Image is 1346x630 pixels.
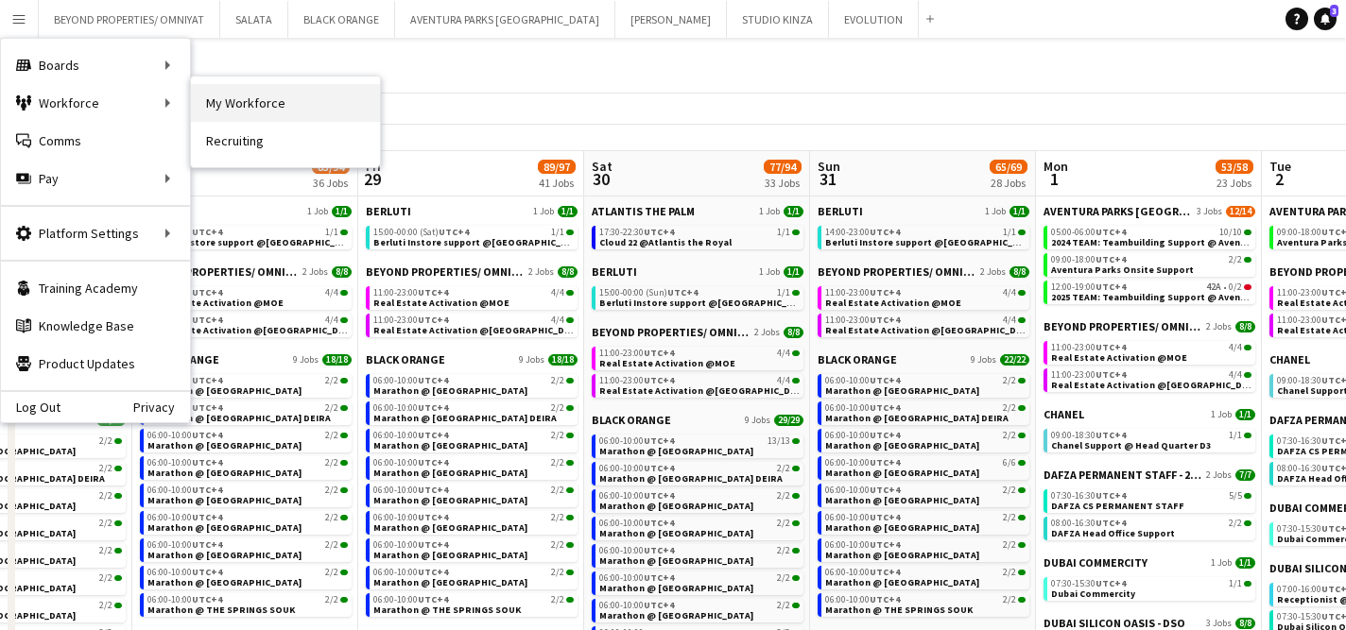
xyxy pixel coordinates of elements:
[147,429,348,451] a: 06:00-10:00UTC+42/2Marathon @ [GEOGRAPHIC_DATA]
[322,354,352,366] span: 18/18
[870,314,900,326] span: UTC+4
[325,485,338,495] span: 2/2
[745,415,770,426] span: 9 Jobs
[373,226,574,247] a: 15:00-00:00 (Sat)UTC+41/1Berluti Instore support @[GEOGRAPHIC_DATA]
[768,436,790,446] span: 13/13
[373,485,448,495] span: 06:00-10:00
[1206,321,1232,332] span: 2 Jobs
[1051,291,1288,303] span: 2025 TEAM: Teambuilding Support @ Aventura Parks
[667,286,698,298] span: UTC+4
[870,286,900,298] span: UTC+4
[1044,204,1193,218] span: AVENTURA PARKS DUBAI
[1051,343,1126,352] span: 11:00-23:00
[1096,281,1126,293] span: UTC+4
[220,1,288,38] button: SALATA
[147,228,222,237] span: 12:00-21:00
[366,264,578,279] a: BEYOND PROPERTIES/ OMNIYAT2 Jobs8/8
[1051,255,1126,264] span: 09:00-18:00
[1051,429,1251,451] a: 09:00-18:30UTC+41/1Chanel Support @ Head Quarter D3
[1044,468,1202,482] span: DAFZA PERMANENT STAFF - 2019/2025
[332,206,352,217] span: 1/1
[825,458,900,468] span: 06:00-10:00
[551,485,564,495] span: 2/2
[551,288,564,298] span: 4/4
[140,204,352,264] div: BERLUTI1 Job1/112:00-21:00UTC+41/1Berluti Instore support @[GEOGRAPHIC_DATA]
[980,266,1006,278] span: 2 Jobs
[1,345,190,383] a: Product Updates
[147,401,348,423] a: 06:00-10:00UTC+42/2Marathon @ [GEOGRAPHIC_DATA] DEIRA
[1003,376,1016,385] span: 2/2
[366,264,525,279] span: BEYOND PROPERTIES/ OMNIYAT
[759,206,780,217] span: 1 Job
[192,401,222,414] span: UTC+4
[373,228,469,237] span: 15:00-00:00 (Sat)
[1,269,190,307] a: Training Academy
[147,412,331,424] span: Marathon @ CITY CENTRE DEIRA
[870,226,900,238] span: UTC+4
[592,264,803,279] a: BERLUTI1 Job1/1
[373,412,557,424] span: Marathon @ CITY CENTRE DEIRA
[825,467,979,479] span: Marathon @ FESTIVAL PLAZA
[373,297,509,309] span: Real Estate Activation @MOE
[1314,8,1337,30] a: 3
[325,315,338,325] span: 4/4
[147,376,222,385] span: 06:00-10:00
[366,204,578,264] div: BERLUTI1 Job1/115:00-00:00 (Sat)UTC+41/1Berluti Instore support @[GEOGRAPHIC_DATA]
[644,347,674,359] span: UTC+4
[1044,319,1255,407] div: BEYOND PROPERTIES/ OMNIYAT2 Jobs8/811:00-23:00UTC+44/4Real Estate Activation @MOE11:00-23:00UTC+4...
[777,376,790,385] span: 4/4
[140,204,352,218] a: BERLUTI1 Job1/1
[418,314,448,326] span: UTC+4
[192,429,222,441] span: UTC+4
[870,429,900,441] span: UTC+4
[1197,206,1222,217] span: 3 Jobs
[373,374,574,396] a: 06:00-10:00UTC+42/2Marathon @ [GEOGRAPHIC_DATA]
[325,431,338,440] span: 2/2
[599,228,674,237] span: 17:30-22:30
[1219,228,1242,237] span: 10/10
[825,384,979,397] span: Marathon @ DUBAI HILLS MALL
[1044,407,1255,468] div: CHANEL1 Job1/109:00-18:30UTC+41/1Chanel Support @ Head Quarter D3
[418,401,448,414] span: UTC+4
[192,314,222,326] span: UTC+4
[1096,429,1126,441] span: UTC+4
[727,1,829,38] button: STUDIO KINZA
[985,206,1006,217] span: 1 Job
[551,376,564,385] span: 2/2
[192,286,222,298] span: UTC+4
[147,403,222,413] span: 06:00-10:00
[558,266,578,278] span: 8/8
[1051,439,1211,451] span: Chanel Support @ Head Quarter D3
[825,456,1026,478] a: 06:00-10:00UTC+46/6Marathon @ [GEOGRAPHIC_DATA]
[1051,253,1251,275] a: 09:00-18:00UTC+42/2Aventura Parks Onsite Support
[818,204,863,218] span: BERLUTI
[754,327,780,338] span: 2 Jobs
[599,286,800,308] a: 15:00-00:00 (Sun)UTC+41/1Berluti Instore support @[GEOGRAPHIC_DATA]
[759,266,780,278] span: 1 Job
[825,485,900,495] span: 06:00-10:00
[644,434,674,447] span: UTC+4
[147,288,222,298] span: 11:00-23:00
[1003,403,1016,413] span: 2/2
[519,354,544,366] span: 9 Jobs
[1051,341,1251,363] a: 11:00-23:00UTC+44/4Real Estate Activation @MOE
[147,286,348,308] a: 11:00-23:00UTC+44/4Real Estate Activation @MOE
[599,288,698,298] span: 15:00-00:00 (Sun)
[592,325,803,413] div: BEYOND PROPERTIES/ OMNIYAT2 Jobs8/811:00-23:00UTC+44/4Real Estate Activation @MOE11:00-23:00UTC+4...
[140,352,352,366] a: BLACK ORANGE9 Jobs18/18
[1269,352,1310,366] span: CHANEL
[191,122,380,160] a: Recruiting
[825,374,1026,396] a: 06:00-10:00UTC+42/2Marathon @ [GEOGRAPHIC_DATA]
[1044,407,1255,421] a: CHANEL1 Job1/1
[1235,409,1255,420] span: 1/1
[592,204,695,218] span: ATLANTIS THE PALM
[191,84,380,122] a: My Workforce
[1235,321,1255,332] span: 8/8
[825,314,1026,335] a: 11:00-23:00UTC+44/4Real Estate Activation @[GEOGRAPHIC_DATA]
[302,266,328,278] span: 2 Jobs
[1044,319,1202,333] span: BEYOND PROPERTIES/ OMNIYAT
[551,228,564,237] span: 1/1
[870,456,900,468] span: UTC+4
[1051,281,1251,302] a: 12:00-19:00UTC+442A•0/22025 TEAM: Teambuilding Support @ Aventura Parks
[192,226,222,238] span: UTC+4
